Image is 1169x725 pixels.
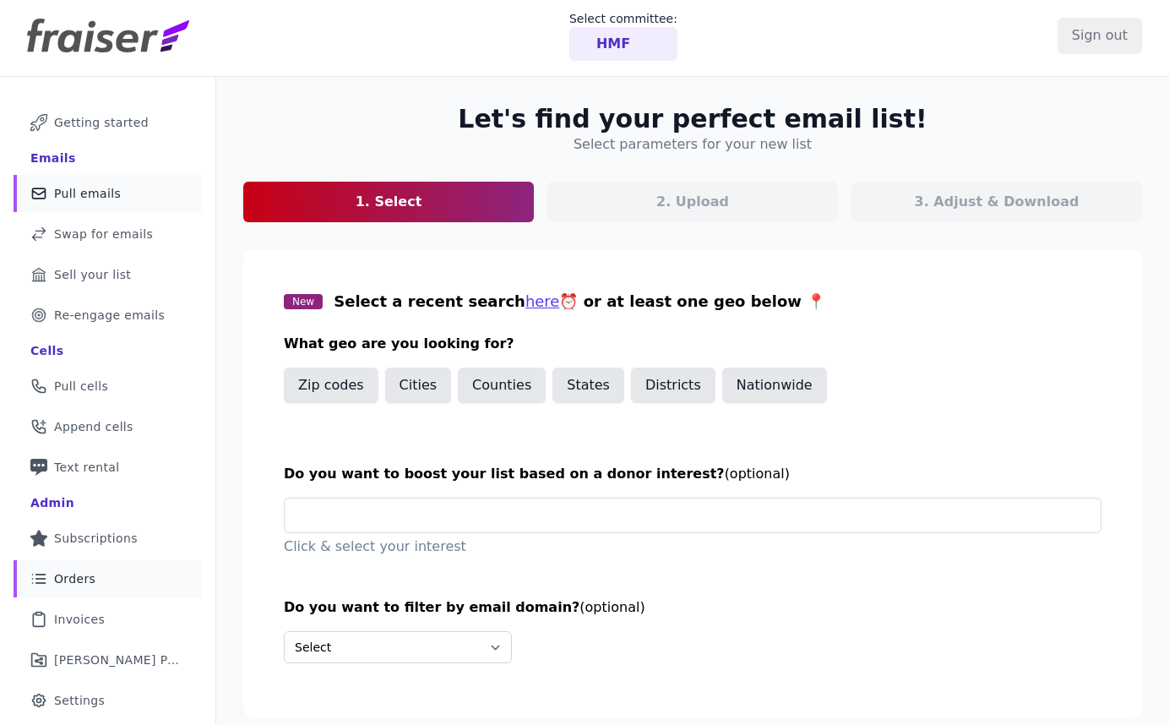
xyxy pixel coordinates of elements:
[574,134,812,155] h4: Select parameters for your new list
[14,104,202,141] a: Getting started
[915,192,1079,212] p: 3. Adjust & Download
[27,19,189,52] img: Fraiser Logo
[284,334,1101,354] h3: What geo are you looking for?
[284,537,1101,557] p: Click & select your interest
[54,114,149,131] span: Getting started
[552,368,624,403] button: States
[54,226,153,243] span: Swap for emails
[14,256,202,293] a: Sell your list
[30,150,76,166] div: Emails
[569,10,677,61] a: Select committee: HMF
[14,641,202,679] a: [PERSON_NAME] Performance
[1058,18,1142,53] input: Sign out
[14,408,202,445] a: Append cells
[54,611,105,628] span: Invoices
[284,294,323,309] span: New
[284,599,579,615] span: Do you want to filter by email domain?
[54,570,95,587] span: Orders
[14,520,202,557] a: Subscriptions
[243,182,534,222] a: 1. Select
[458,104,927,134] h2: Let's find your perfect email list!
[14,682,202,719] a: Settings
[14,215,202,253] a: Swap for emails
[54,378,108,395] span: Pull cells
[30,494,74,511] div: Admin
[569,10,677,27] p: Select committee:
[579,599,644,615] span: (optional)
[334,292,825,310] span: Select a recent search ⏰ or at least one geo below 📍
[54,692,105,709] span: Settings
[14,560,202,597] a: Orders
[596,34,630,54] p: HMF
[656,192,729,212] p: 2. Upload
[54,418,133,435] span: Append cells
[54,651,182,668] span: [PERSON_NAME] Performance
[385,368,452,403] button: Cities
[725,466,790,482] span: (optional)
[54,307,165,324] span: Re-engage emails
[284,466,725,482] span: Do you want to boost your list based on a donor interest?
[631,368,715,403] button: Districts
[14,449,202,486] a: Text rental
[30,342,63,359] div: Cells
[14,601,202,638] a: Invoices
[458,368,546,403] button: Counties
[356,192,422,212] p: 1. Select
[14,368,202,405] a: Pull cells
[54,185,121,202] span: Pull emails
[54,459,120,476] span: Text rental
[14,297,202,334] a: Re-engage emails
[54,530,138,547] span: Subscriptions
[525,290,560,313] button: here
[284,368,378,403] button: Zip codes
[14,175,202,212] a: Pull emails
[54,266,131,283] span: Sell your list
[722,368,827,403] button: Nationwide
